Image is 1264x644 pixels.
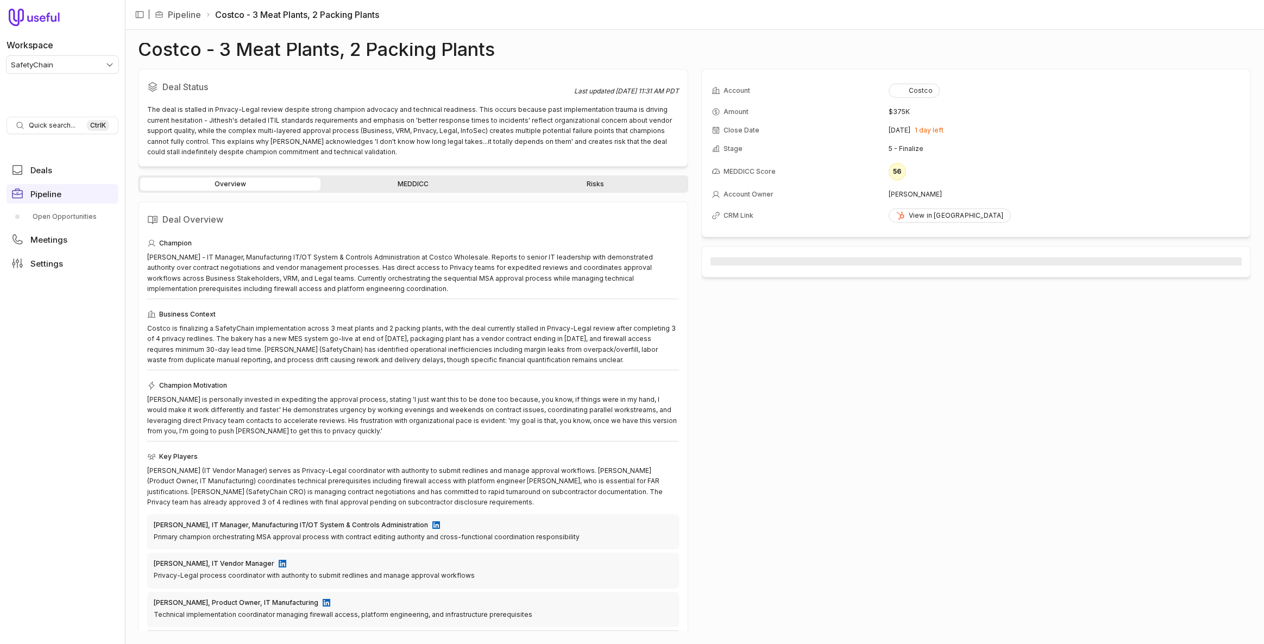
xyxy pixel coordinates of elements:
[889,103,1241,121] td: $375K
[30,166,52,174] span: Deals
[724,144,743,153] span: Stage
[724,167,776,176] span: MEDDICC Score
[154,570,672,581] div: Privacy-Legal process coordinator with authority to submit redlines and manage approval workflows
[7,230,118,249] a: Meetings
[896,211,1004,220] div: View in [GEOGRAPHIC_DATA]
[889,126,910,135] time: [DATE]
[279,560,286,567] img: LinkedIn
[323,599,330,607] img: LinkedIn
[7,208,118,225] a: Open Opportunities
[7,39,53,52] label: Workspace
[147,465,679,508] div: [PERSON_NAME] (IT Vendor Manager) serves as Privacy-Legal coordinator with authority to submit re...
[915,126,944,135] span: 1 day left
[154,559,274,568] div: [PERSON_NAME], IT Vendor Manager
[724,211,753,220] span: CRM Link
[205,8,379,21] li: Costco - 3 Meat Plants, 2 Packing Plants
[323,178,503,191] a: MEDDICC
[154,598,318,607] div: [PERSON_NAME], Product Owner, IT Manufacturing
[147,394,679,437] div: [PERSON_NAME] is personally invested in expediting the approval process, stating 'I just want thi...
[889,163,906,180] div: 56
[724,190,774,199] span: Account Owner
[724,126,759,135] span: Close Date
[147,237,679,250] div: Champion
[168,8,201,21] a: Pipeline
[147,78,574,96] h2: Deal Status
[889,84,940,98] button: Costco
[154,609,672,620] div: Technical implementation coordinator managing firewall access, platform engineering, and infrastr...
[30,236,67,244] span: Meetings
[7,208,118,225] div: Pipeline submenu
[505,178,686,191] a: Risks
[7,254,118,273] a: Settings
[889,209,1011,223] a: View in [GEOGRAPHIC_DATA]
[432,521,440,529] img: LinkedIn
[574,87,679,96] div: Last updated
[7,160,118,180] a: Deals
[724,108,749,116] span: Amount
[30,260,63,268] span: Settings
[147,379,679,392] div: Champion Motivation
[154,521,428,529] div: [PERSON_NAME], IT Manager, Manufacturing IT/OT System & Controls Administration
[147,450,679,463] div: Key Players
[30,190,61,198] span: Pipeline
[710,257,1242,266] span: ‌
[896,86,933,95] div: Costco
[7,184,118,204] a: Pipeline
[147,211,679,228] h2: Deal Overview
[889,140,1241,157] td: 5 - Finalize
[147,308,679,321] div: Business Context
[147,323,679,365] div: Costco is finalizing a SafetyChain implementation across 3 meat plants and 2 packing plants, with...
[615,87,679,95] time: [DATE] 11:31 AM PDT
[724,86,750,95] span: Account
[147,252,679,294] div: [PERSON_NAME] - IT Manager, Manufacturing IT/OT System & Controls Administration at Costco Wholes...
[147,104,679,157] div: The deal is stalled in Privacy-Legal review despite strong champion advocacy and technical readin...
[131,7,148,23] button: Collapse sidebar
[29,121,76,130] span: Quick search...
[148,8,150,21] span: |
[889,186,1241,203] td: [PERSON_NAME]
[138,43,495,56] h1: Costco - 3 Meat Plants, 2 Packing Plants
[87,120,109,131] kbd: Ctrl K
[154,532,672,542] div: Primary champion orchestrating MSA approval process with contract editing authority and cross-fun...
[140,178,320,191] a: Overview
